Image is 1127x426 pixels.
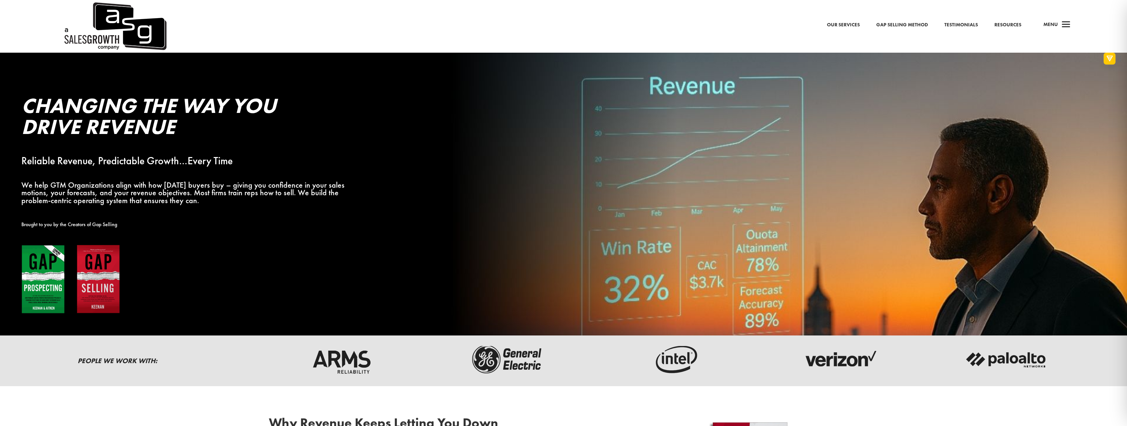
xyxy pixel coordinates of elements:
[799,343,881,376] img: verizon-logo-dark
[21,221,362,228] p: Brought to you by the Creators of Gap Selling
[21,95,362,141] h2: Changing the Way You Drive Revenue
[21,181,362,204] p: We help GTM Organizations align with how [DATE] buyers buy – giving you confidence in your sales ...
[1060,18,1073,32] span: a
[21,157,362,165] p: Reliable Revenue, Predictable Growth…Every Time
[965,343,1047,376] img: palato-networks-logo-dark
[994,21,1021,29] a: Resources
[827,21,860,29] a: Our Services
[876,21,928,29] a: Gap Selling Method
[300,343,383,376] img: arms-reliability-logo-dark
[21,245,120,314] img: Gap Books
[467,343,549,376] img: ge-logo-dark
[1043,21,1058,28] span: Menu
[633,343,715,376] img: intel-logo-dark
[944,21,978,29] a: Testimonials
